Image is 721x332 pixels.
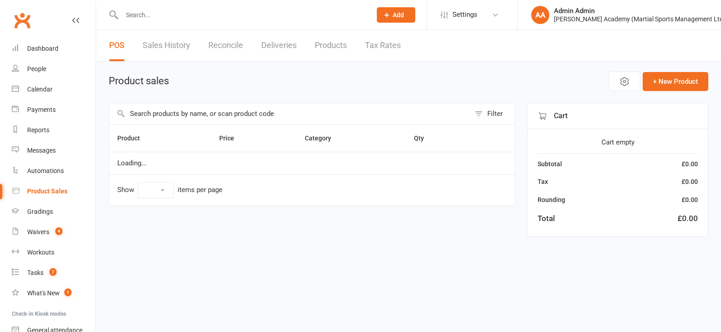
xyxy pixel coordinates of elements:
span: 4 [55,227,62,235]
div: £0.00 [682,195,698,205]
div: £0.00 [682,177,698,187]
div: Reports [27,126,49,134]
button: Qty [414,133,434,144]
a: Automations [12,161,96,181]
input: Search products by name, or scan product code [109,103,470,124]
div: Tax [538,177,548,187]
button: Price [219,133,244,144]
span: Add [393,11,404,19]
td: Loading... [109,152,515,174]
div: Waivers [27,228,49,236]
span: Qty [414,135,434,142]
div: Subtotal [538,159,562,169]
div: items per page [178,186,222,194]
a: Tasks 7 [12,263,96,283]
span: Settings [452,5,477,25]
div: Tasks [27,269,43,276]
div: Product Sales [27,188,67,195]
a: Messages [12,140,96,161]
a: Reconcile [208,30,243,61]
a: POS [109,30,125,61]
a: Product Sales [12,181,96,202]
span: 7 [49,268,57,276]
a: Workouts [12,242,96,263]
a: What's New1 [12,283,96,303]
a: Deliveries [261,30,297,61]
button: Add [377,7,415,23]
div: Cart empty [538,137,698,148]
div: People [27,65,46,72]
span: Price [219,135,244,142]
a: Tax Rates [365,30,401,61]
div: Payments [27,106,56,113]
div: Workouts [27,249,54,256]
div: Messages [27,147,56,154]
button: + New Product [643,72,708,91]
div: Rounding [538,195,565,205]
a: Clubworx [11,9,34,32]
a: Sales History [143,30,190,61]
div: What's New [27,289,60,297]
a: Products [315,30,347,61]
span: Product [117,135,150,142]
div: Gradings [27,208,53,215]
div: £0.00 [682,159,698,169]
button: Filter [470,103,515,124]
div: £0.00 [678,212,698,225]
a: Gradings [12,202,96,222]
button: Product [117,133,150,144]
a: Reports [12,120,96,140]
a: Calendar [12,79,96,100]
a: Payments [12,100,96,120]
span: 1 [64,289,72,296]
a: Waivers 4 [12,222,96,242]
div: Filter [487,108,503,119]
input: Search... [119,9,365,21]
div: Total [538,212,555,225]
a: Dashboard [12,38,96,59]
div: Dashboard [27,45,58,52]
button: Category [305,133,341,144]
div: AA [531,6,549,24]
h1: Product sales [109,76,169,87]
div: Cart [528,103,708,129]
span: Category [305,135,341,142]
div: Show [117,182,222,198]
div: Automations [27,167,64,174]
a: People [12,59,96,79]
div: Calendar [27,86,53,93]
